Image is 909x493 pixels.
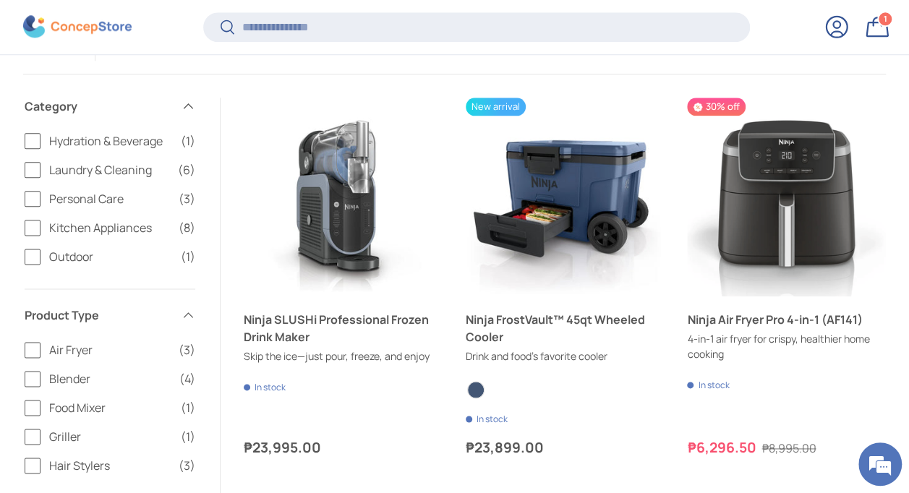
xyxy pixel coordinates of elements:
summary: Category [25,80,195,132]
span: 30% off [687,98,745,116]
span: (3) [179,457,195,474]
span: Outdoor [49,248,172,265]
span: (1) [181,248,195,265]
span: (6) [178,161,195,179]
a: Ninja SLUSHi Professional Frozen Drink Maker [244,98,443,296]
span: Date, new to old [161,42,245,56]
span: Category [25,98,172,115]
span: (4) [179,370,195,387]
a: Ninja Air Fryer Pro 4-in-1 (AF141) [687,311,886,328]
span: Griller [49,428,172,445]
span: Air Fryer [49,341,170,359]
a: Ninja Air Fryer Pro 4-in-1 (AF141) [687,98,886,296]
span: (1) [181,428,195,445]
span: Hair Stylers [49,457,170,474]
img: ConcepStore [23,16,132,38]
span: Food Mixer [49,399,172,416]
span: Product Type [25,306,172,324]
span: New arrival [466,98,526,116]
div: Minimize live chat window [237,7,272,42]
span: Kitchen Appliances [49,219,170,236]
span: Personal Care [49,190,170,207]
textarea: Type your message and hit 'Enter' [7,335,276,385]
div: Chat with us now [75,81,243,100]
span: (1) [181,132,195,150]
summary: Product Type [25,289,195,341]
span: Hydration & Beverage [49,132,172,150]
span: We're online! [84,152,200,298]
span: (3) [179,341,195,359]
span: (8) [179,219,195,236]
a: Ninja FrostVault™ 45qt Wheeled Cooler [466,311,665,346]
span: (3) [179,190,195,207]
a: Ninja SLUSHi Professional Frozen Drink Maker [244,311,443,346]
span: 1 [884,14,887,25]
span: Laundry & Cleaning [49,161,169,179]
a: Ninja FrostVault™ 45qt Wheeled Cooler [466,98,665,296]
span: (1) [181,399,195,416]
span: Blender [49,370,171,387]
